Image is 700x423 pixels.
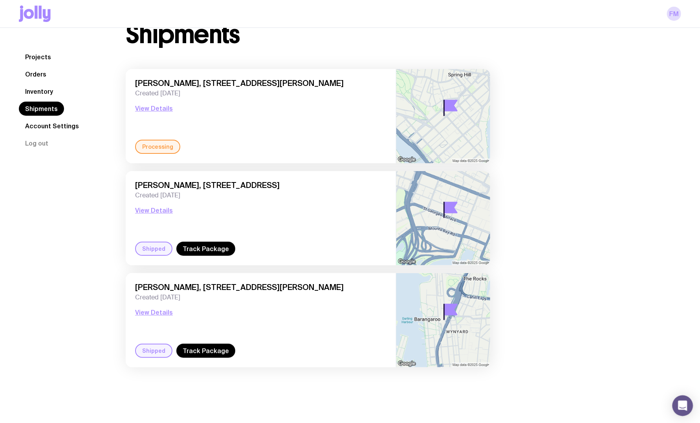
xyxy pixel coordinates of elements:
[135,191,387,199] span: Created [DATE]
[135,78,387,88] span: [PERSON_NAME], [STREET_ADDRESS][PERSON_NAME]
[135,140,180,154] div: Processing
[19,67,53,81] a: Orders
[19,102,64,116] a: Shipments
[135,242,172,256] div: Shipped
[396,69,490,163] img: staticmap
[19,136,55,150] button: Log out
[176,242,235,256] a: Track Package
[135,104,173,113] button: View Details
[19,84,59,98] a: Inventory
[396,171,490,265] img: staticmap
[126,22,240,47] h1: Shipments
[19,50,57,64] a: Projects
[19,119,85,133] a: Account Settings
[135,181,387,190] span: [PERSON_NAME], [STREET_ADDRESS]
[135,89,387,97] span: Created [DATE]
[135,283,387,292] span: [PERSON_NAME], [STREET_ADDRESS][PERSON_NAME]
[135,308,173,317] button: View Details
[135,344,172,358] div: Shipped
[135,206,173,215] button: View Details
[396,273,490,367] img: staticmap
[667,7,681,21] a: FM
[176,344,235,358] a: Track Package
[673,396,693,416] div: Open Intercom Messenger
[135,294,387,301] span: Created [DATE]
